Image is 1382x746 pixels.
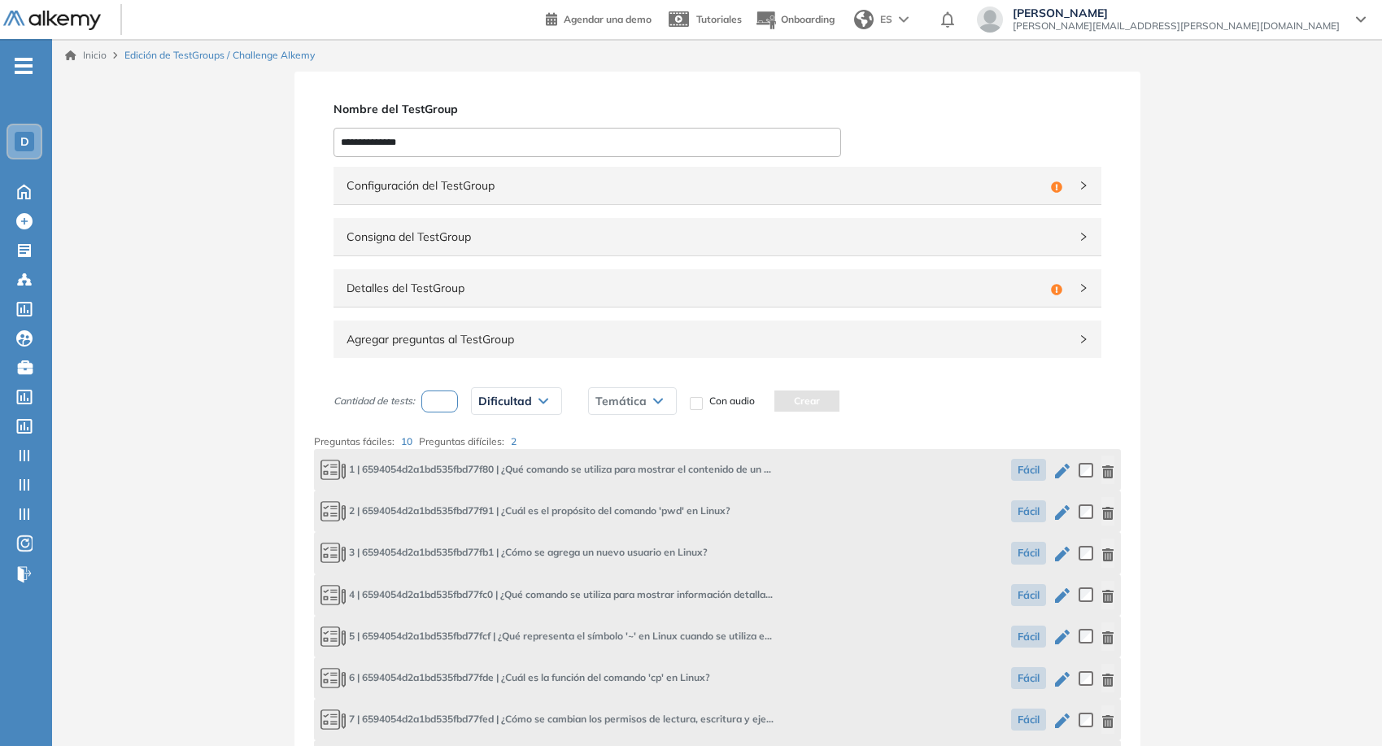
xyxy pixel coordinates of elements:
span: ¿Qué comando se utiliza para mostrar información detallada sobre los procesos en ejecución en Linux? [320,584,776,606]
button: Crear [774,390,839,412]
span: Agendar una demo [564,13,652,25]
span: Fácil [1011,626,1046,648]
span: 10 [401,435,412,447]
p: Preguntas fáciles: [314,434,419,449]
div: Detalles del TestGroup [334,269,1101,307]
span: Temática [595,395,647,408]
span: Detalles del TestGroup [347,279,1044,297]
span: [PERSON_NAME] [1013,7,1340,20]
img: arrow [899,16,909,23]
span: ¿Qué representa el símbolo '~' en Linux cuando se utiliza en una ruta? [320,626,776,648]
a: Agendar una demo [546,8,652,28]
span: D [20,135,29,148]
span: Consigna del TestGroup [347,228,1069,246]
span: ES [880,12,892,27]
span: ¿Cuál es la función del comando 'cp' en Linux? [320,667,710,689]
img: Logo [3,11,101,31]
span: right [1079,334,1088,344]
span: ¿Qué comando se utiliza para mostrar el contenido de un directorio en Linux? [320,459,776,481]
span: Fácil [1011,709,1046,731]
a: Inicio [65,48,107,63]
i: - [15,64,33,68]
span: Con audio [709,394,755,408]
span: right [1079,232,1088,242]
span: ¿Cuál es el propósito del comando 'pwd' en Linux? [320,500,730,522]
span: Edición de TestGroups / Challenge Alkemy [124,48,315,63]
p: Preguntas difíciles: [419,434,523,449]
span: 2 [511,435,517,447]
span: Onboarding [781,13,835,25]
span: Dificultad [478,395,532,408]
span: Cantidad de tests: [334,394,415,408]
span: Fácil [1011,500,1046,522]
span: [PERSON_NAME][EMAIL_ADDRESS][PERSON_NAME][DOMAIN_NAME] [1013,20,1340,33]
span: Fácil [1011,667,1046,689]
span: ¿Cómo se agrega un nuevo usuario en Linux? [320,542,708,564]
span: Fácil [1011,542,1046,564]
img: world [854,10,874,29]
span: ¿Cómo se cambian los permisos de lectura, escritura y ejecución de un archivo en Linux? [320,709,776,731]
div: Consigna del TestGroup [334,218,1101,255]
span: Nombre del TestGroup [334,101,458,118]
span: Fácil [1011,584,1046,606]
span: right [1079,181,1088,190]
span: Tutoriales [696,13,742,25]
span: Configuración del TestGroup [347,177,1044,194]
span: right [1079,283,1088,293]
span: Agregar preguntas al TestGroup [347,330,1069,348]
div: Configuración del TestGroup [334,167,1101,204]
span: Fácil [1011,459,1046,481]
div: Agregar preguntas al TestGroup [334,321,1101,358]
button: Onboarding [755,2,835,37]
